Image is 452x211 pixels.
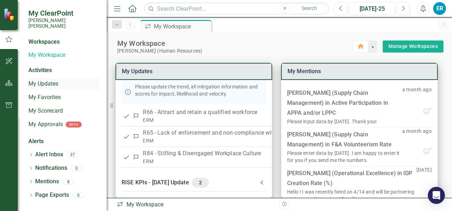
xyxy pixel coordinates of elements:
div: Alerts [28,137,99,146]
p: a month ago [402,86,432,107]
a: Active Participation in APPA and/or LPPC [287,99,388,116]
div: 0 [72,192,84,198]
a: My Scorecard [28,107,99,115]
p: a month ago [402,128,432,147]
button: ER [433,2,446,15]
div: My Workspace [117,39,353,48]
a: Page Exports [35,191,69,199]
div: Please input data by [DATE]. Thank you! [287,118,377,125]
a: My Mentions [287,68,321,75]
div: RISE KPIs - [DATE] Update [122,178,258,188]
span: Search [302,5,317,11]
div: [PERSON_NAME] (Supply Chain Management) in [287,88,402,118]
p: R66 - Attract and retain a qualified workforce [143,108,381,117]
div: split button [383,40,443,53]
div: [PERSON_NAME] (Supply Chain Management) in [287,130,402,150]
a: Notifications [35,164,67,172]
div: [DATE]-25 [352,5,392,13]
div: BETA [66,121,82,128]
p: Please update the trend, all mitigation information and scores for impact, likelihood and velocity. [135,83,263,97]
div: ERM [143,117,381,124]
a: My Workspace [28,51,99,59]
a: F&A Volunteerism Rate [332,141,392,148]
a: Manage Workspaces [388,42,438,51]
span: 2 [195,179,206,186]
div: My Workspace [117,201,274,209]
div: 37 [67,152,78,158]
div: Activities [28,66,99,75]
input: Search ClearPoint... [144,2,329,15]
div: ERM [143,137,381,144]
a: My Approvals [28,120,63,129]
span: My ClearPoint [28,9,99,17]
small: [PERSON_NAME] [PERSON_NAME] [28,17,99,29]
div: Please enter data by [DATE]. I am happy to enter it for you if you send me the numbers. [287,150,402,164]
a: My Updates [28,80,99,88]
div: RISE KPIs - [DATE] Update2 [116,173,272,192]
button: Search [292,4,327,13]
a: My Favorites [28,93,99,102]
div: [PERSON_NAME] (Human Resources) [117,48,353,54]
button: [DATE]-25 [350,2,395,15]
div: 0 [71,165,82,171]
div: 8 [63,179,74,185]
div: Open Intercom Messenger [428,187,445,204]
div: [PERSON_NAME] (Operational Excellence) in [287,168,416,188]
div: ERM [143,158,381,165]
p: R65 - Lack of enforcement and non-compliance with existing policies and federal regulations. [143,129,381,137]
div: My Workspace [154,22,210,31]
img: ClearPoint Strategy [4,8,16,21]
a: Mentions [35,178,59,186]
a: My Updates [122,68,153,75]
a: Alert Inbox [35,151,63,159]
div: Workspaces [28,38,60,46]
button: Manage Workspaces [383,40,443,53]
p: R84 - Stifling & Disengaged Workplace Culture [143,149,381,158]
